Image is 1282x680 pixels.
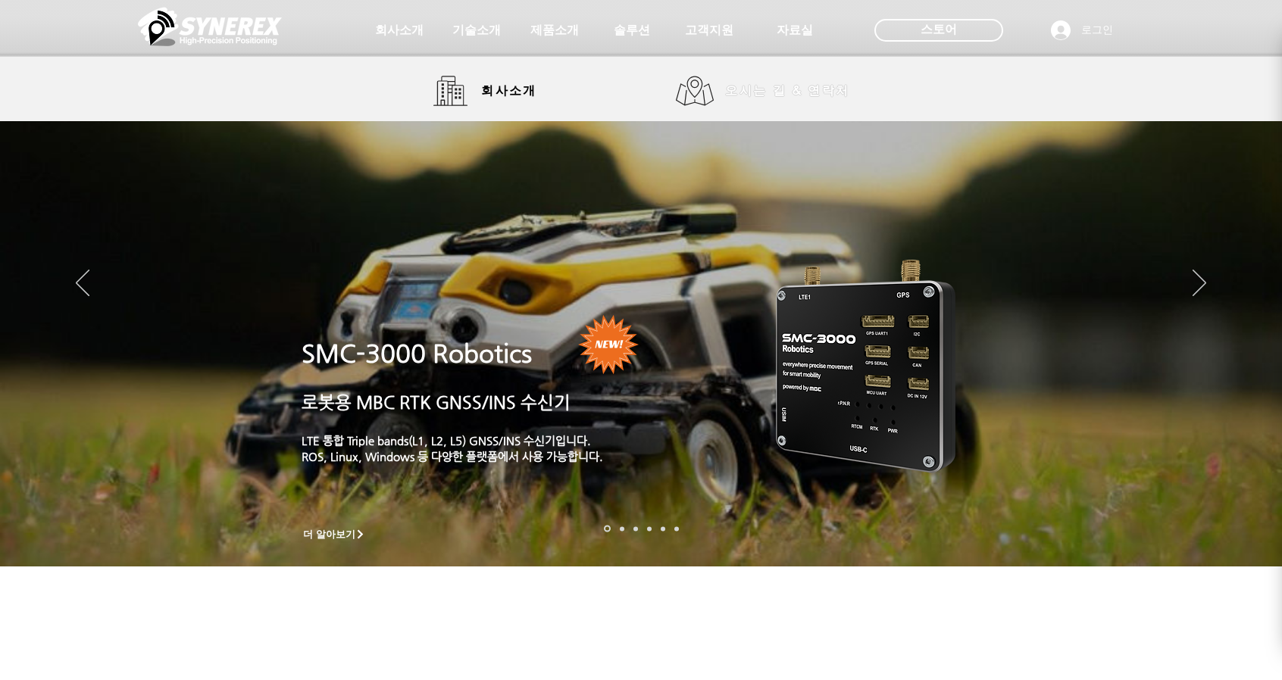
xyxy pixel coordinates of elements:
div: 스토어 [874,19,1003,42]
a: 드론 8 - SMC 2000 [620,526,624,531]
span: 자료실 [777,23,813,39]
span: 회사소개 [375,23,424,39]
a: ROS, Linux, Windows 등 다양한 플랫폼에서 사용 가능합니다. [302,450,603,463]
button: 다음 [1193,270,1206,298]
a: 기술소개 [439,15,514,45]
a: 솔루션 [594,15,670,45]
iframe: Wix Chat [1002,615,1282,680]
a: 더 알아보기 [296,525,372,544]
a: 자율주행 [647,526,652,531]
a: 자료실 [757,15,833,45]
span: 제품소개 [530,23,579,39]
a: 로봇용 MBC RTK GNSS/INS 수신기 [302,392,571,412]
a: LTE 통합 Triple bands(L1, L2, L5) GNSS/INS 수신기입니다. [302,434,591,447]
a: 제품소개 [517,15,593,45]
button: 로그인 [1040,16,1124,45]
span: 더 알아보기 [303,528,355,541]
button: 이전 [76,270,89,298]
span: 고객지원 [685,23,733,39]
a: 회사소개 [433,76,547,106]
a: 회사소개 [361,15,437,45]
a: 로봇- SMC 2000 [604,526,611,532]
a: 정밀농업 [674,526,679,531]
a: 측량 IoT [633,526,638,531]
img: KakaoTalk_20241224_155801212.png [755,237,978,491]
a: 로봇 [661,526,665,531]
a: SMC-3000 Robotics [302,339,532,368]
span: 오시는 길 & 연락처 [725,83,849,99]
a: 오시는 길 & 연락처 [676,76,861,106]
span: 로그인 [1076,23,1118,38]
nav: 슬라이드 [599,526,683,532]
img: 씨너렉스_White_simbol_대지 1.png [138,4,282,49]
span: 솔루션 [614,23,650,39]
span: 회사소개 [481,83,537,99]
span: 기술소개 [452,23,501,39]
a: 고객지원 [671,15,747,45]
span: 스토어 [921,21,957,38]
